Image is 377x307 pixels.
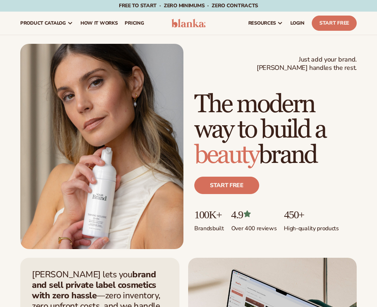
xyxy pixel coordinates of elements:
h1: The modern way to build a brand [194,92,357,168]
a: resources [245,12,287,35]
a: LOGIN [287,12,308,35]
span: product catalog [20,20,66,26]
p: Over 400 reviews [231,220,277,232]
p: 100K+ [194,209,224,220]
a: Start free [194,177,259,194]
span: pricing [125,20,144,26]
p: 450+ [284,209,339,220]
p: Brands built [194,220,224,232]
span: beauty [194,140,258,171]
span: Free to start · ZERO minimums · ZERO contracts [119,2,258,9]
a: Start Free [312,16,357,31]
a: product catalog [17,12,77,35]
p: High-quality products [284,220,339,232]
span: How It Works [80,20,118,26]
img: logo [171,19,205,28]
a: How It Works [77,12,121,35]
img: Female holding tanning mousse. [20,44,183,249]
strong: brand and sell private label cosmetics with zero hassle [32,269,156,301]
a: pricing [121,12,148,35]
span: resources [248,20,276,26]
span: Just add your brand. [PERSON_NAME] handles the rest. [257,55,357,72]
p: 4.9 [231,209,277,220]
span: LOGIN [290,20,304,26]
